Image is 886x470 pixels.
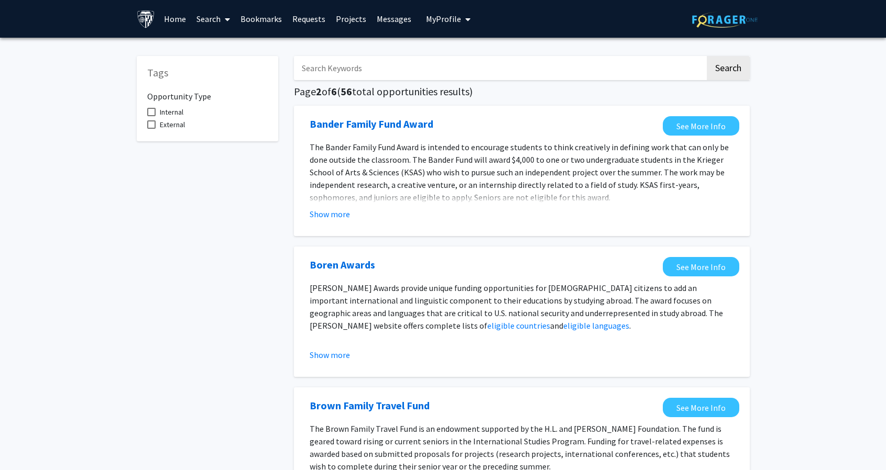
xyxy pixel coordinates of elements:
a: Search [191,1,235,37]
a: Home [159,1,191,37]
span: Internal [160,106,183,118]
h6: Opportunity Type [147,83,268,102]
span: External [160,118,185,131]
img: Johns Hopkins University Logo [137,10,155,28]
p: [PERSON_NAME] Awards provide unique funding opportunities for [DEMOGRAPHIC_DATA] citizens to add ... [310,282,734,332]
span: 2 [316,85,322,98]
a: eligible languages [563,320,629,331]
a: Opens in a new tab [310,398,430,413]
a: Messages [371,1,417,37]
img: ForagerOne Logo [692,12,758,28]
a: Opens in a new tab [663,398,739,417]
span: My Profile [426,14,461,24]
button: Show more [310,208,350,220]
a: Opens in a new tab [663,116,739,136]
a: Projects [331,1,371,37]
span: The Bander Family Fund Award is intended to encourage students to think creatively in defining wo... [310,142,729,203]
a: Requests [287,1,331,37]
span: 6 [331,85,337,98]
h5: Page of ( total opportunities results) [294,85,750,98]
a: Opens in a new tab [310,116,433,132]
input: Search Keywords [294,56,705,80]
a: Bookmarks [235,1,287,37]
button: Search [707,56,750,80]
iframe: Chat [8,423,45,462]
a: Opens in a new tab [310,257,375,273]
h5: Tags [147,66,268,79]
a: Opens in a new tab [663,257,739,276]
a: eligible countries [487,320,550,331]
span: 56 [341,85,352,98]
button: Show more [310,349,350,361]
